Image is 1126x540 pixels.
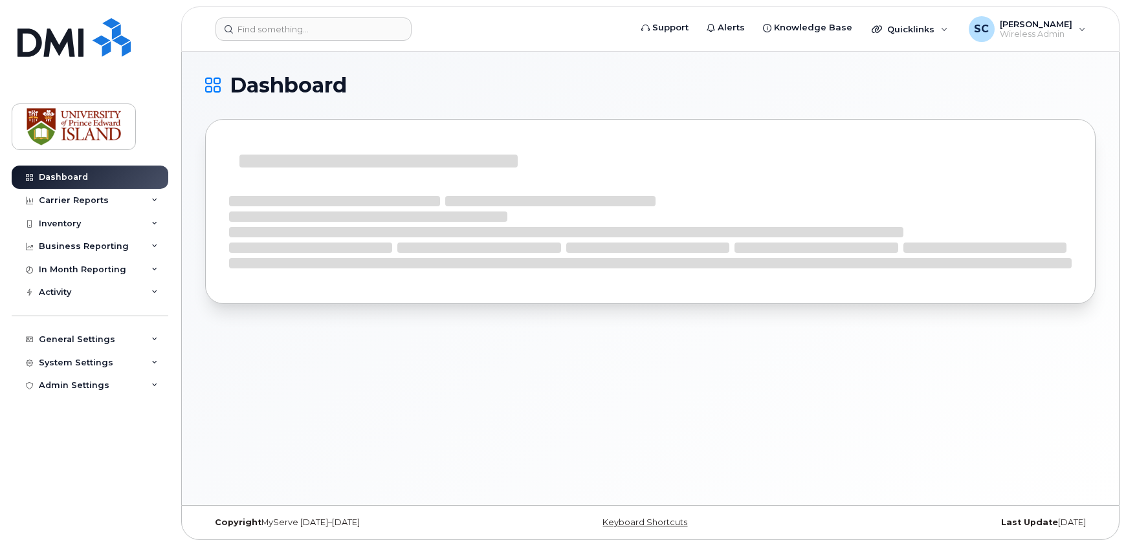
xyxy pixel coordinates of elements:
[1001,517,1058,527] strong: Last Update
[205,517,502,528] div: MyServe [DATE]–[DATE]
[602,517,687,527] a: Keyboard Shortcuts
[799,517,1096,528] div: [DATE]
[230,76,347,95] span: Dashboard
[215,517,261,527] strong: Copyright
